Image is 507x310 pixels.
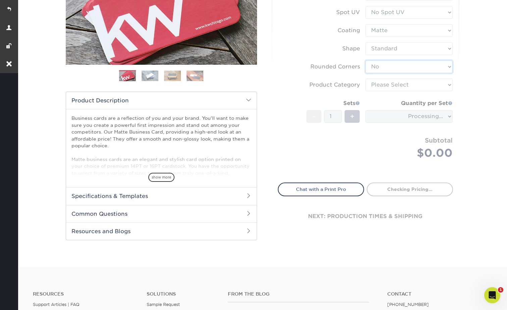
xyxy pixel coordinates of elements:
h4: Solutions [147,291,218,297]
div: next: production times & shipping [278,196,453,237]
span: 1 [498,287,503,293]
iframe: Intercom live chat [484,287,500,303]
h2: Product Description [66,92,257,109]
img: Business Cards 02 [142,70,158,81]
span: show more [148,173,174,182]
img: Business Cards 03 [164,70,181,81]
img: Business Cards 01 [119,68,136,85]
h2: Resources and Blogs [66,222,257,240]
a: Support Articles | FAQ [33,302,80,307]
a: Checking Pricing... [367,183,453,196]
img: Business Cards 04 [187,70,203,81]
a: [PHONE_NUMBER] [387,302,429,307]
h4: Resources [33,291,137,297]
p: Business cards are a reflection of you and your brand. You'll want to make sure you create a powe... [71,115,251,210]
a: Contact [387,291,491,297]
a: Chat with a Print Pro [278,183,364,196]
h2: Specifications & Templates [66,187,257,205]
a: Sample Request [147,302,180,307]
h4: From the Blog [228,291,369,297]
h2: Common Questions [66,205,257,222]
